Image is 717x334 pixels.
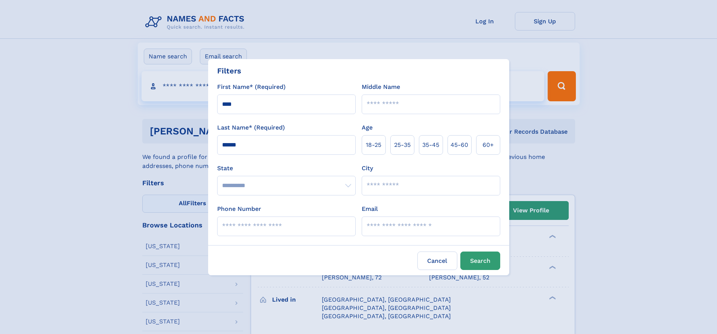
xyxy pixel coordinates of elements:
span: 45‑60 [451,140,468,149]
label: City [362,164,373,173]
label: Age [362,123,373,132]
span: 60+ [483,140,494,149]
span: 18‑25 [366,140,381,149]
label: Phone Number [217,204,261,214]
label: First Name* (Required) [217,82,286,92]
button: Search [460,252,500,270]
span: 35‑45 [422,140,439,149]
label: Email [362,204,378,214]
label: Middle Name [362,82,400,92]
div: Filters [217,65,241,76]
label: Cancel [417,252,457,270]
label: State [217,164,356,173]
span: 25‑35 [394,140,411,149]
label: Last Name* (Required) [217,123,285,132]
